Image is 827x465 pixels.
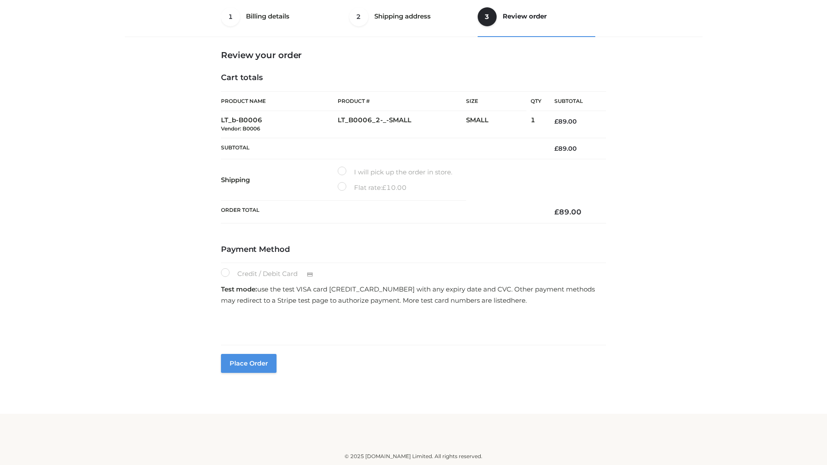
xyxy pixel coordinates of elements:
[221,354,277,373] button: Place order
[221,159,338,201] th: Shipping
[338,182,407,193] label: Flat rate:
[221,138,541,159] th: Subtotal
[382,183,386,192] span: £
[554,208,559,216] span: £
[554,145,558,152] span: £
[554,145,577,152] bdi: 89.00
[511,296,525,304] a: here
[221,285,257,293] strong: Test mode:
[221,73,606,83] h4: Cart totals
[541,92,606,111] th: Subtotal
[128,452,699,461] div: © 2025 [DOMAIN_NAME] Limited. All rights reserved.
[221,91,338,111] th: Product Name
[531,111,541,138] td: 1
[554,208,581,216] bdi: 89.00
[221,50,606,60] h3: Review your order
[221,201,541,223] th: Order Total
[531,91,541,111] th: Qty
[338,91,466,111] th: Product #
[338,111,466,138] td: LT_B0006_2-_-SMALL
[338,167,452,178] label: I will pick up the order in store.
[221,245,606,254] h4: Payment Method
[219,308,604,340] iframe: Secure payment input frame
[302,269,318,279] img: Credit / Debit Card
[554,118,558,125] span: £
[221,125,260,132] small: Vendor: B0006
[382,183,407,192] bdi: 10.00
[554,118,577,125] bdi: 89.00
[221,284,606,306] p: use the test VISA card [CREDIT_CARD_NUMBER] with any expiry date and CVC. Other payment methods m...
[466,92,526,111] th: Size
[221,111,338,138] td: LT_b-B0006
[466,111,531,138] td: SMALL
[221,268,322,279] label: Credit / Debit Card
